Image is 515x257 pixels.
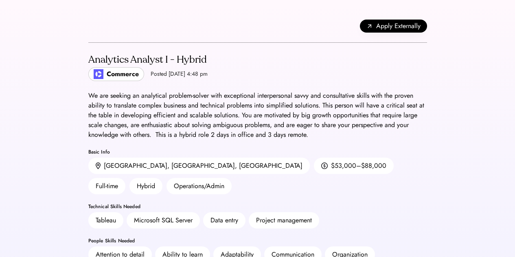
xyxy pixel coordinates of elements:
[256,215,312,225] div: Project management
[94,69,103,79] img: poweredbycommerce_logo.jpeg
[104,161,302,171] div: [GEOGRAPHIC_DATA], [GEOGRAPHIC_DATA], [GEOGRAPHIC_DATA]
[210,215,238,225] div: Data entry
[129,178,162,194] div: Hybrid
[88,53,208,66] div: Analytics Analyst I - Hybrid
[151,70,208,78] div: Posted [DATE] 4:48 pm
[88,204,427,209] div: Technical Skills Needed
[88,178,125,194] div: Full-time
[321,162,328,169] img: money.svg
[88,91,427,140] div: We are seeking an analytical problem-solver with exceptional interpersonal savvy and consultative...
[360,20,427,33] button: Apply Externally
[331,161,386,171] div: $53,000–$88,000
[376,21,421,31] span: Apply Externally
[88,238,427,243] div: People Skills Needed
[134,215,193,225] div: Microsoft SQL Server
[107,69,139,79] div: Commerce
[96,163,101,169] img: location.svg
[88,149,427,154] div: Basic Info
[96,215,116,225] div: Tableau
[167,178,232,194] div: Operations/Admin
